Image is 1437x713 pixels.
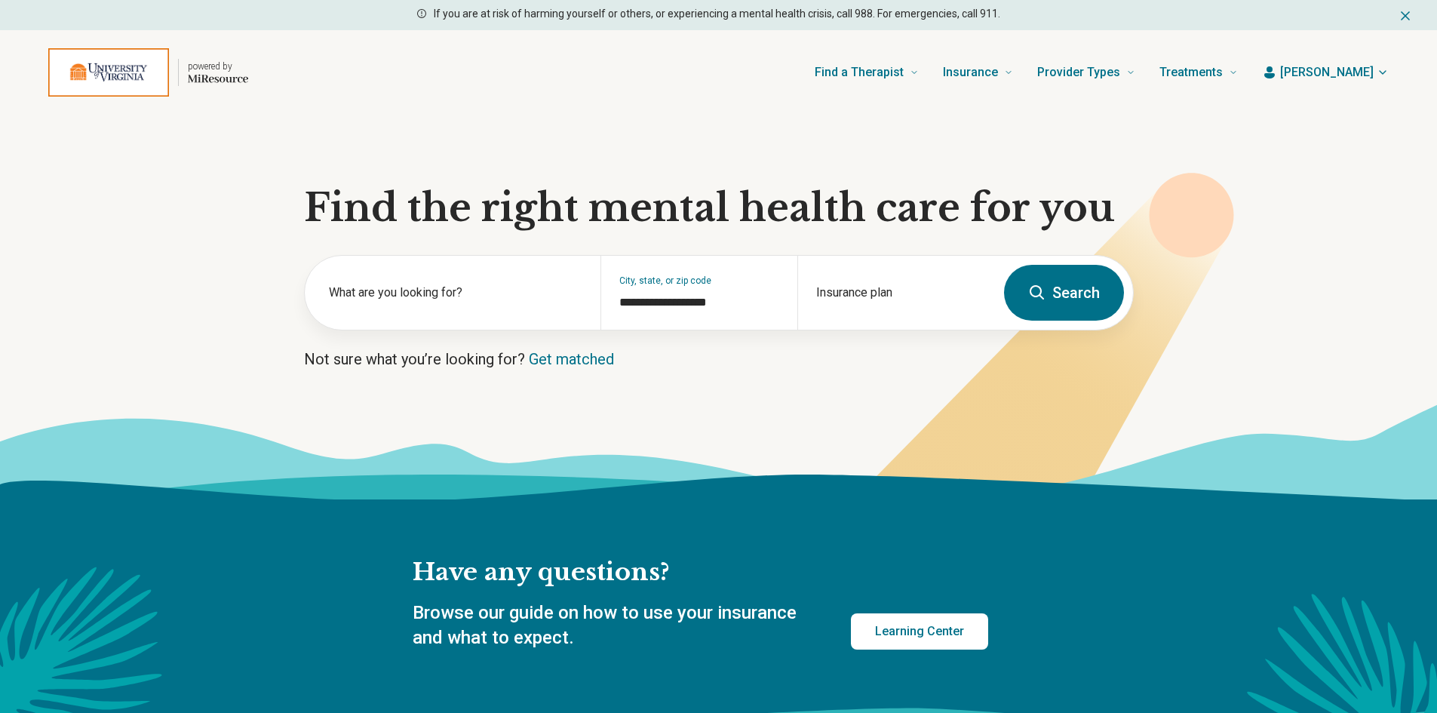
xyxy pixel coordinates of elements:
a: Insurance [943,42,1013,103]
span: Insurance [943,62,998,83]
p: powered by [188,60,248,72]
span: [PERSON_NAME] [1280,63,1374,81]
button: Dismiss [1398,6,1413,24]
button: [PERSON_NAME] [1262,63,1389,81]
a: Treatments [1159,42,1238,103]
a: Learning Center [851,613,988,650]
p: Not sure what you’re looking for? [304,349,1134,370]
p: Browse our guide on how to use your insurance and what to expect. [413,601,815,651]
button: Search [1004,265,1124,321]
label: What are you looking for? [329,284,582,302]
span: Find a Therapist [815,62,904,83]
a: Provider Types [1037,42,1135,103]
a: Find a Therapist [815,42,919,103]
span: Provider Types [1037,62,1120,83]
a: Get matched [529,350,614,368]
h1: Find the right mental health care for you [304,186,1134,231]
span: Treatments [1159,62,1223,83]
h2: Have any questions? [413,557,988,589]
p: If you are at risk of harming yourself or others, or experiencing a mental health crisis, call 98... [434,6,1000,22]
a: Home page [48,48,248,97]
